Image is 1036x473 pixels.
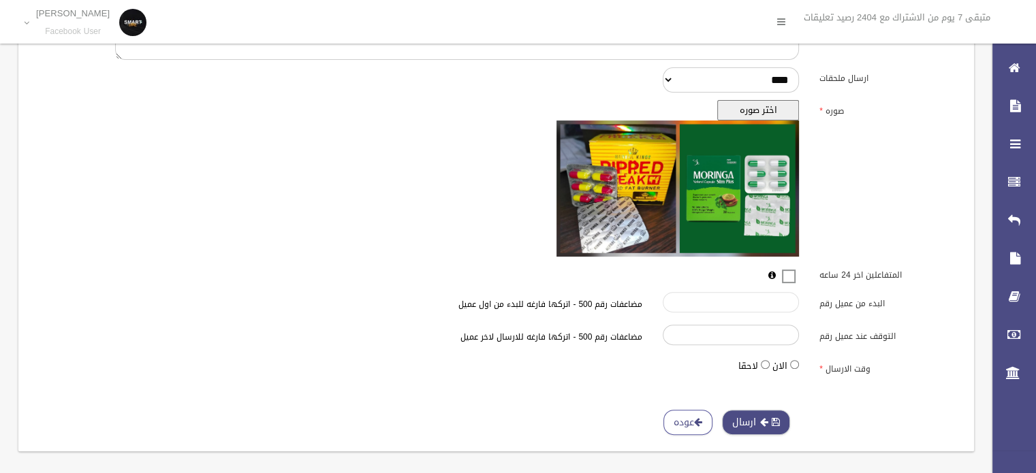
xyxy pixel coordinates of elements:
label: ارسال ملحقات [809,67,966,86]
label: وقت الارسال [809,357,966,376]
button: اختر صوره [717,100,799,120]
label: التوقف عند عميل رقم [809,325,966,344]
small: Facebook User [36,27,110,37]
a: عوده [663,410,712,435]
button: ارسال [722,410,790,435]
h6: مضاعفات رقم 500 - اتركها فارغه للارسال لاخر عميل [272,333,643,342]
img: معاينه الصوره [556,120,799,257]
label: صوره [809,100,966,119]
label: المتفاعلين اخر 24 ساعه [809,264,966,283]
p: [PERSON_NAME] [36,8,110,18]
label: البدء من عميل رقم [809,292,966,311]
h6: مضاعفات رقم 500 - اتركها فارغه للبدء من اول عميل [272,300,643,309]
label: الان [772,358,787,374]
label: لاحقا [738,358,758,374]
